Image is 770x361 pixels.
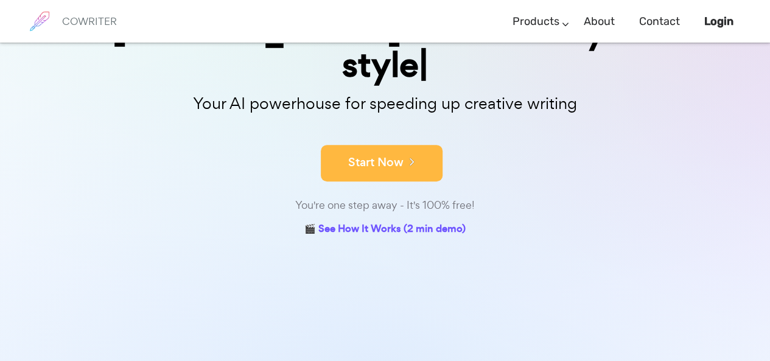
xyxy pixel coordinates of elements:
[704,4,733,40] a: Login
[584,4,615,40] a: About
[62,16,117,27] h6: COWRITER
[24,6,55,37] img: brand logo
[513,4,559,40] a: Products
[639,4,680,40] a: Contact
[321,145,443,181] button: Start Now
[81,91,690,117] p: Your AI powerhouse for speeding up creative writing
[304,220,466,239] a: 🎬 See How It Works (2 min demo)
[81,197,690,214] div: You're one step away - It's 100% free!
[704,15,733,28] b: Login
